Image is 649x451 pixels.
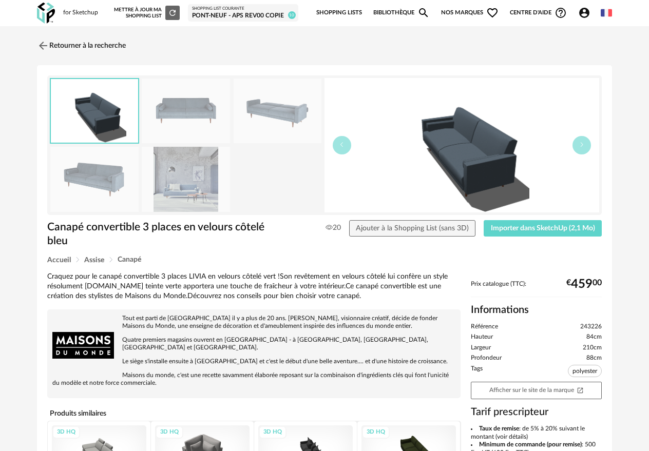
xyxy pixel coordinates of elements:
button: Importer dans SketchUp (2,1 Mo) [484,220,602,237]
span: 459 [571,281,593,288]
a: Shopping Lists [316,2,362,24]
span: Hauteur [471,333,493,341]
img: svg+xml;base64,PHN2ZyB3aWR0aD0iMjQiIGhlaWdodD0iMjQiIHZpZXdCb3g9IjAgMCAyNCAyNCIgZmlsbD0ibm9uZSIgeG... [37,40,49,52]
div: Pont-Neuf - APS Rev00 copie [192,12,294,20]
span: Open In New icon [577,386,584,393]
div: 3D HQ [259,426,287,439]
p: Quatre premiers magasins ouvrent en [GEOGRAPHIC_DATA] - à [GEOGRAPHIC_DATA], [GEOGRAPHIC_DATA], [... [52,336,455,351]
span: 88cm [586,354,602,362]
span: 243226 [580,323,602,331]
img: canape-convertible-3-places-en-velours-cotele-bleu-1000-7-14-243226_3.jpg [50,147,139,212]
img: fr [601,7,612,18]
b: Taux de remise [479,425,519,432]
img: canape-convertible-3-places-en-velours-cotele-bleu-1000-7-14-243226_7.jpg [142,147,230,212]
a: Shopping List courante Pont-Neuf - APS Rev00 copie 10 [192,6,294,19]
span: Heart Outline icon [486,7,499,19]
button: Ajouter à la Shopping List (sans 3D) [349,220,476,237]
li: : de 5% à 20% suivant le montant (voir détails) [471,425,602,441]
span: Nos marques [441,2,499,24]
img: thumbnail.png [324,78,599,212]
span: polyester [568,365,602,377]
img: canape-convertible-3-places-en-velours-cotele-bleu-1000-7-14-243226_1.jpg [142,79,230,144]
h3: Tarif prescripteur [471,405,602,419]
div: for Sketchup [63,9,98,17]
span: Assise [84,257,104,264]
a: BibliothèqueMagnify icon [373,2,430,24]
b: Minimum de commande (pour remise) [479,441,582,447]
img: thumbnail.png [51,79,138,143]
div: € 00 [566,281,602,288]
span: Refresh icon [168,10,177,15]
span: Help Circle Outline icon [555,7,567,19]
span: Largeur [471,344,491,352]
h2: Informations [471,303,602,317]
span: Canapé [118,256,141,263]
img: OXP [37,3,55,24]
p: Maisons du monde, c'est une recette savamment élaborée reposant sur la combinaison d'ingrédients ... [52,371,455,387]
span: 10 [288,11,296,19]
span: Tags [471,365,483,379]
span: Accueil [47,257,71,264]
span: 84cm [586,333,602,341]
img: brand logo [52,315,114,376]
div: Mettre à jour ma Shopping List [114,6,180,20]
span: 20 [326,223,341,232]
h1: Canapé convertible 3 places en velours côtelé bleu [47,220,272,248]
div: 3D HQ [52,426,80,439]
span: Importer dans SketchUp (2,1 Mo) [491,225,595,232]
span: Account Circle icon [578,7,595,19]
div: Breadcrumb [47,256,602,264]
span: Account Circle icon [578,7,590,19]
span: Magnify icon [417,7,430,19]
span: Centre d'aideHelp Circle Outline icon [510,7,567,19]
h4: Produits similaires [47,406,461,421]
div: 3D HQ [156,426,183,439]
div: Craquez pour le canapé convertible 3 places LIVIA en velours côtelé vert !Son revêtement en velou... [47,272,461,301]
a: Retourner à la recherche [37,34,126,57]
span: Profondeur [471,354,502,362]
div: Shopping List courante [192,6,294,11]
div: 3D HQ [362,426,390,439]
span: Référence [471,323,498,331]
span: Ajouter à la Shopping List (sans 3D) [356,225,469,232]
p: Tout est parti de [GEOGRAPHIC_DATA] il y a plus de 20 ans. [PERSON_NAME], visionnaire créatif, dé... [52,315,455,330]
span: 210cm [583,344,602,352]
a: Afficher sur le site de la marqueOpen In New icon [471,382,602,399]
p: Le siège s'installe ensuite à [GEOGRAPHIC_DATA] et c'est le début d'une belle aventure.... et d'u... [52,358,455,365]
div: Prix catalogue (TTC): [471,280,602,297]
img: canape-convertible-3-places-en-velours-cotele-bleu-1000-7-14-243226_2.jpg [234,79,322,144]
